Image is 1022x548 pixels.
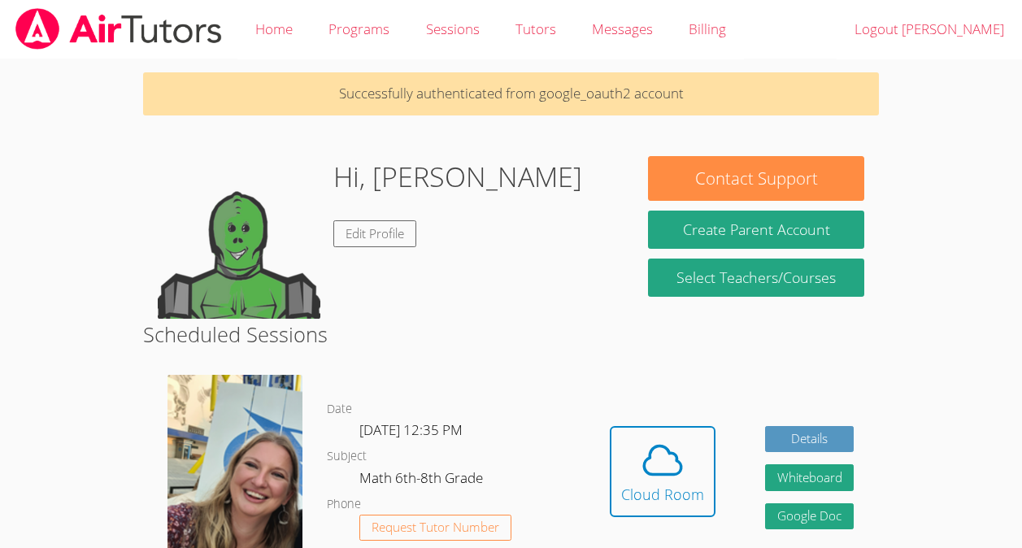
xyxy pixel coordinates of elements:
[333,220,416,247] a: Edit Profile
[592,20,653,38] span: Messages
[158,156,320,319] img: default.png
[327,446,367,467] dt: Subject
[765,503,855,530] a: Google Doc
[648,211,863,249] button: Create Parent Account
[765,464,855,491] button: Whiteboard
[327,399,352,420] dt: Date
[359,420,463,439] span: [DATE] 12:35 PM
[621,483,704,506] div: Cloud Room
[143,319,879,350] h2: Scheduled Sessions
[359,515,511,541] button: Request Tutor Number
[372,521,499,533] span: Request Tutor Number
[648,156,863,201] button: Contact Support
[610,426,715,517] button: Cloud Room
[648,259,863,297] a: Select Teachers/Courses
[333,156,582,198] h1: Hi, [PERSON_NAME]
[359,467,486,494] dd: Math 6th-8th Grade
[14,8,224,50] img: airtutors_banner-c4298cdbf04f3fff15de1276eac7730deb9818008684d7c2e4769d2f7ddbe033.png
[765,426,855,453] a: Details
[143,72,879,115] p: Successfully authenticated from google_oauth2 account
[327,494,361,515] dt: Phone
